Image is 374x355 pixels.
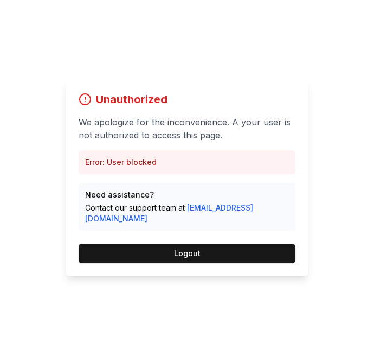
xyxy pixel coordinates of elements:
[96,92,167,107] h1: Unauthorized
[79,116,295,142] p: We apologize for the inconvenience. A your user is not authorized to access this page.
[85,202,289,224] p: Contact our support team at
[85,157,289,168] p: Error: User blocked
[79,244,295,263] button: Logout
[85,189,289,200] p: Need assistance?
